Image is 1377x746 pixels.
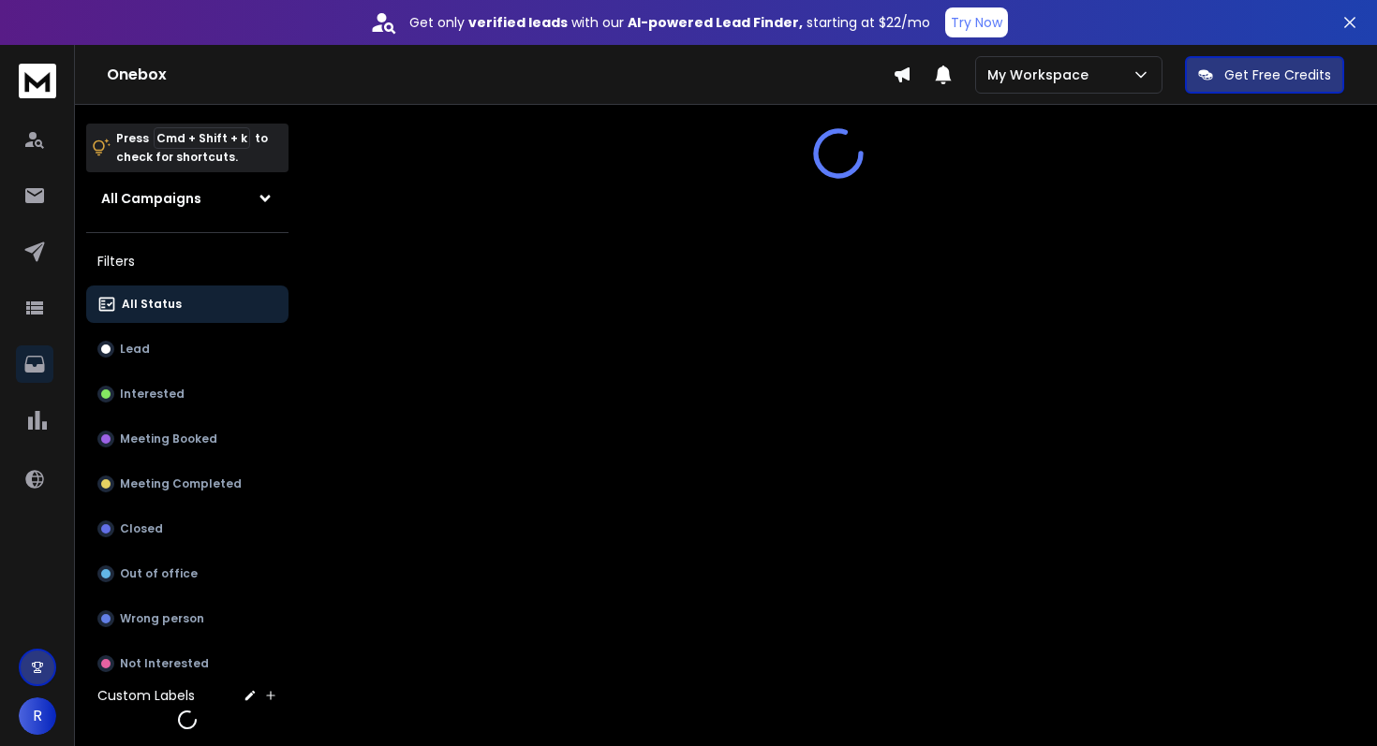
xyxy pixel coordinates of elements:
p: My Workspace [987,66,1096,84]
h1: Onebox [107,64,893,86]
button: Wrong person [86,600,289,637]
button: R [19,697,56,735]
h1: All Campaigns [101,189,201,208]
button: All Status [86,285,289,323]
p: Interested [120,387,185,402]
strong: AI-powered Lead Finder, [628,13,803,32]
button: Lead [86,330,289,368]
button: Interested [86,375,289,413]
p: Lead [120,342,150,357]
button: Meeting Booked [86,420,289,458]
span: Cmd + Shift + k [154,127,250,149]
p: Get only with our starting at $22/mo [409,13,930,32]
strong: verified leads [468,13,568,32]
p: Get Free Credits [1224,66,1331,84]
p: Try Now [951,13,1002,32]
p: All Status [122,297,182,312]
h3: Filters [86,248,289,274]
h3: Custom Labels [97,686,195,705]
button: Out of office [86,555,289,592]
button: Try Now [945,7,1008,37]
button: All Campaigns [86,180,289,217]
p: Closed [120,521,163,536]
p: Press to check for shortcuts. [116,129,268,167]
p: Meeting Completed [120,476,242,491]
button: Not Interested [86,645,289,682]
button: Meeting Completed [86,465,289,503]
p: Out of office [120,566,198,581]
button: Get Free Credits [1185,56,1344,94]
p: Wrong person [120,611,204,626]
p: Meeting Booked [120,432,217,446]
button: Closed [86,510,289,548]
img: logo [19,64,56,98]
p: Not Interested [120,656,209,671]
